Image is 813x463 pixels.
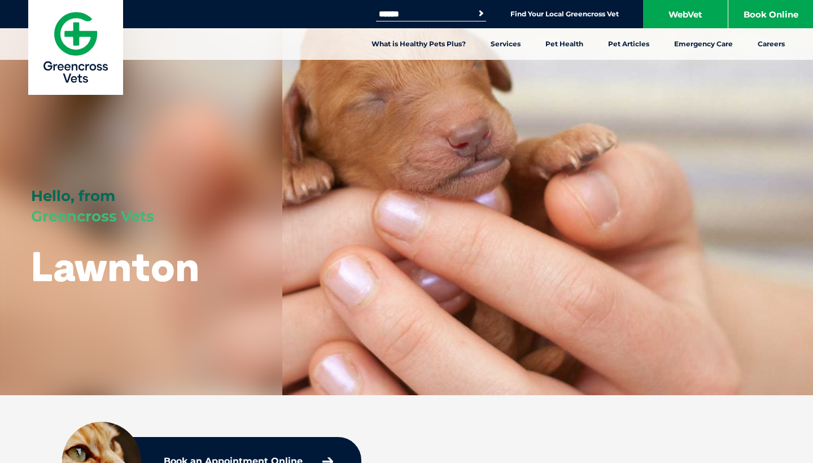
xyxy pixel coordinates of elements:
[31,207,154,225] span: Greencross Vets
[359,28,478,60] a: What is Healthy Pets Plus?
[475,8,487,19] button: Search
[745,28,797,60] a: Careers
[478,28,533,60] a: Services
[510,10,619,19] a: Find Your Local Greencross Vet
[31,187,115,205] span: Hello, from
[596,28,662,60] a: Pet Articles
[662,28,745,60] a: Emergency Care
[31,244,199,289] h1: Lawnton
[533,28,596,60] a: Pet Health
